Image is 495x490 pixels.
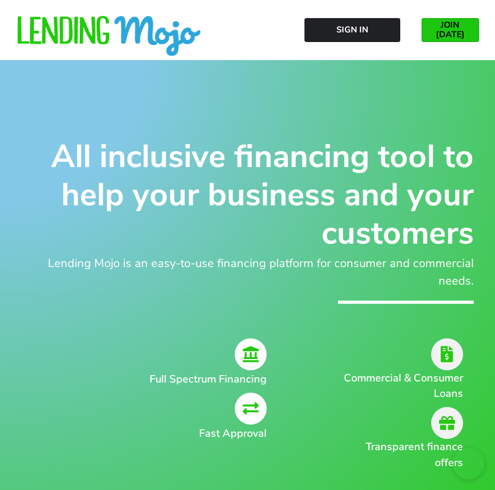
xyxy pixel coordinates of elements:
h2: Lending Mojo is an easy-to-use financing platform for consumer and commercial needs. [21,255,474,290]
iframe: chat widget [452,447,484,479]
h1: All inclusive financing tool to help your business and your customers [21,137,474,252]
h2: Commercial & Consumer Loans [341,370,463,402]
span: Sign In [336,25,368,35]
h2: Full Spectrum Financing [69,371,267,387]
img: lm-horizontal-logo [16,16,202,57]
h2: Transparent finance offers [341,439,463,470]
a: JOIN [DATE] [422,18,479,42]
a: Sign In [304,18,400,42]
span: JOIN [DATE] [428,20,472,39]
h2: Fast Approval [69,426,267,442]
